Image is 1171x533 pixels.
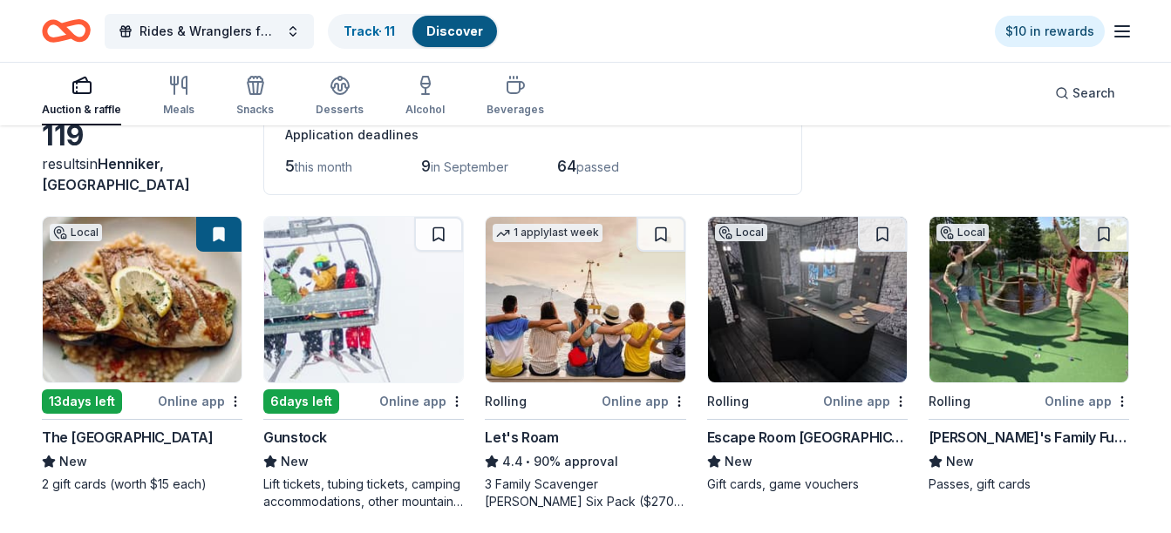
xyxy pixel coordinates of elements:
[236,68,274,125] button: Snacks
[42,427,214,448] div: The [GEOGRAPHIC_DATA]
[42,118,242,153] div: 119
[344,24,395,38] a: Track· 11
[493,224,603,242] div: 1 apply last week
[405,68,445,125] button: Alcohol
[158,390,242,412] div: Online app
[236,103,274,117] div: Snacks
[485,427,558,448] div: Let's Roam
[163,103,194,117] div: Meals
[285,157,295,175] span: 5
[42,476,242,493] div: 2 gift cards (worth $15 each)
[1072,83,1115,104] span: Search
[929,217,1128,382] img: Image for Chuckster's Family Fun Park
[405,103,445,117] div: Alcohol
[995,16,1105,47] a: $10 in rewards
[485,451,685,472] div: 90% approval
[431,159,508,174] span: in September
[42,10,91,51] a: Home
[715,224,767,241] div: Local
[426,24,483,38] a: Discover
[285,125,780,145] div: Application deadlines
[43,217,242,382] img: Image for The Barley House
[929,391,970,412] div: Rolling
[264,217,463,382] img: Image for Gunstock
[50,224,102,241] div: Local
[707,216,908,493] a: Image for Escape Room Concord NH LocalRollingOnline appEscape Room [GEOGRAPHIC_DATA]NewGift cards...
[485,476,685,510] div: 3 Family Scavenger [PERSON_NAME] Six Pack ($270 Value), 2 Date Night Scavenger [PERSON_NAME] Two ...
[263,216,464,510] a: Image for Gunstock6days leftOnline appGunstockNewLift tickets, tubing tickets, camping accommodat...
[602,390,686,412] div: Online app
[42,389,122,414] div: 13 days left
[502,451,523,472] span: 4.4
[708,217,907,382] img: Image for Escape Room Concord NH
[929,476,1129,493] div: Passes, gift cards
[105,14,314,49] button: Rides & Wranglers for MS
[527,455,531,469] span: •
[936,224,989,241] div: Local
[576,159,619,174] span: passed
[42,155,190,193] span: in
[59,451,87,472] span: New
[421,157,431,175] span: 9
[707,427,908,448] div: Escape Room [GEOGRAPHIC_DATA]
[486,217,684,382] img: Image for Let's Roam
[707,391,749,412] div: Rolling
[316,103,364,117] div: Desserts
[42,216,242,493] a: Image for The Barley HouseLocal13days leftOnline appThe [GEOGRAPHIC_DATA]New2 gift cards (worth $...
[487,68,544,125] button: Beverages
[295,159,352,174] span: this month
[42,68,121,125] button: Auction & raffle
[557,157,576,175] span: 64
[328,14,499,49] button: Track· 11Discover
[42,153,242,195] div: results
[487,103,544,117] div: Beverages
[163,68,194,125] button: Meals
[379,390,464,412] div: Online app
[42,155,190,193] span: Henniker, [GEOGRAPHIC_DATA]
[1045,390,1129,412] div: Online app
[725,451,752,472] span: New
[823,390,908,412] div: Online app
[1041,76,1129,111] button: Search
[140,21,279,42] span: Rides & Wranglers for MS
[263,476,464,510] div: Lift tickets, tubing tickets, camping accommodations, other mountain activity passes
[485,216,685,510] a: Image for Let's Roam1 applylast weekRollingOnline appLet's Roam4.4•90% approval3 Family Scavenger...
[946,451,974,472] span: New
[263,389,339,414] div: 6 days left
[263,427,327,448] div: Gunstock
[42,103,121,117] div: Auction & raffle
[281,451,309,472] span: New
[929,216,1129,493] a: Image for Chuckster's Family Fun ParkLocalRollingOnline app[PERSON_NAME]'s Family Fun ParkNewPass...
[485,391,527,412] div: Rolling
[707,476,908,493] div: Gift cards, game vouchers
[929,427,1129,448] div: [PERSON_NAME]'s Family Fun Park
[316,68,364,125] button: Desserts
